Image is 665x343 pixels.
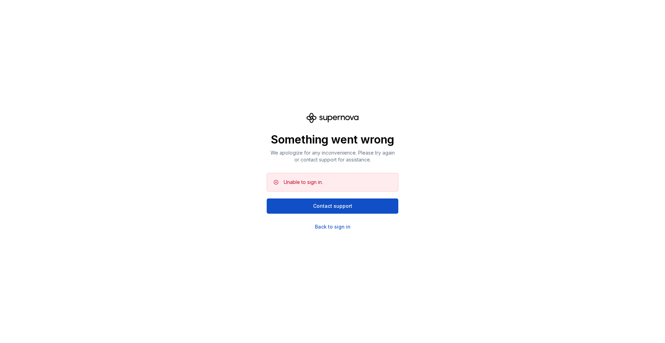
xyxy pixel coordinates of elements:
p: Something went wrong [267,133,398,147]
p: We apologize for any inconvenience. Please try again or contact support for assistance. [267,149,398,163]
span: Contact support [313,203,352,210]
div: Unable to sign in. [284,179,323,186]
button: Contact support [267,198,398,214]
a: Back to sign in [315,223,351,230]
